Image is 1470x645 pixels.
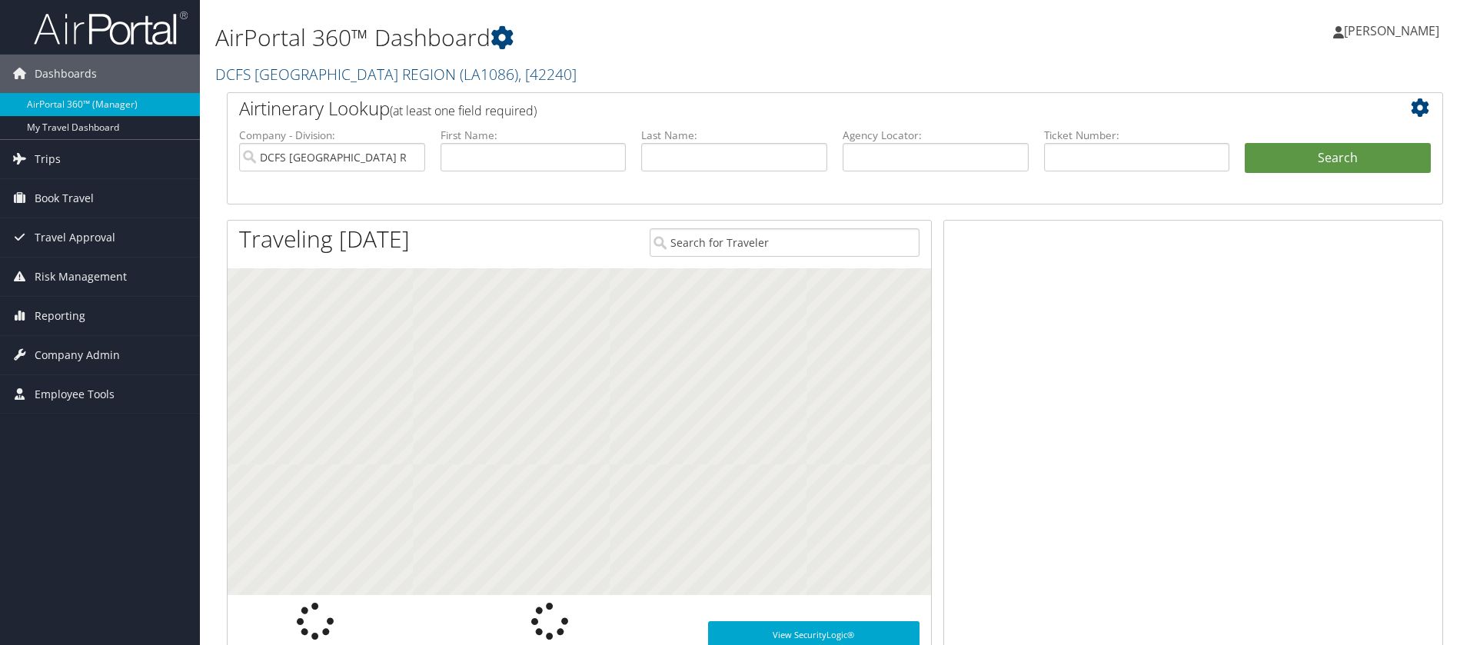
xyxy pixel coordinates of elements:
input: Search for Traveler [650,228,920,257]
span: Dashboards [35,55,97,93]
span: Risk Management [35,258,127,296]
h1: Traveling [DATE] [239,223,410,255]
label: Ticket Number: [1044,128,1230,143]
span: (at least one field required) [390,102,537,119]
h2: Airtinerary Lookup [239,95,1329,121]
h1: AirPortal 360™ Dashboard [215,22,1042,54]
span: ( LA1086 ) [460,64,518,85]
a: [PERSON_NAME] [1333,8,1455,54]
img: airportal-logo.png [34,10,188,46]
a: DCFS [GEOGRAPHIC_DATA] REGION [215,64,577,85]
span: Company Admin [35,336,120,374]
span: [PERSON_NAME] [1344,22,1439,39]
span: Reporting [35,297,85,335]
span: Book Travel [35,179,94,218]
span: Employee Tools [35,375,115,414]
button: Search [1245,143,1431,174]
span: Trips [35,140,61,178]
span: Travel Approval [35,218,115,257]
label: Agency Locator: [843,128,1029,143]
span: , [ 42240 ] [518,64,577,85]
label: Company - Division: [239,128,425,143]
label: First Name: [441,128,627,143]
label: Last Name: [641,128,827,143]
